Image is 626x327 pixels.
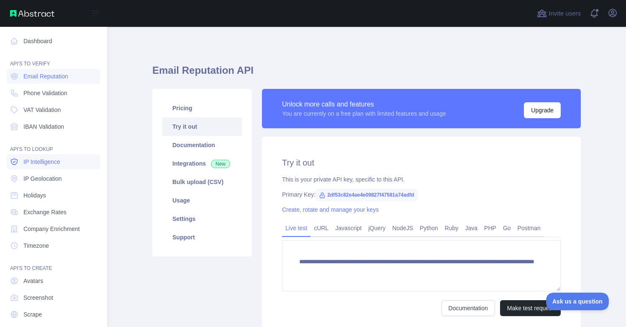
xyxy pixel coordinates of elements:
[7,136,100,153] div: API'S TO LOOKUP
[23,174,62,183] span: IP Geolocation
[282,109,446,118] div: You are currently on a free plan with limited features and usage
[500,221,514,235] a: Go
[282,206,379,213] a: Create, rotate and manage your keys
[10,10,54,17] img: Abstract API
[7,205,100,220] a: Exchange Rates
[23,106,61,114] span: VAT Validation
[416,221,441,235] a: Python
[441,300,495,316] a: Documentation
[23,277,43,285] span: Avatars
[7,86,100,101] a: Phone Validation
[332,221,365,235] a: Javascript
[23,310,42,319] span: Scrape
[282,190,561,199] div: Primary Key:
[481,221,500,235] a: PHP
[514,221,544,235] a: Postman
[162,117,242,136] a: Try it out
[7,171,100,186] a: IP Geolocation
[316,189,418,201] span: 2df53c82e4ae4e09827f47581a74adfd
[7,154,100,169] a: IP Intelligence
[162,173,242,191] a: Bulk upload (CSV)
[7,34,100,49] a: Dashboard
[7,255,100,272] div: API'S TO CREATE
[546,293,609,310] iframe: Toggle Customer Support
[7,50,100,67] div: API'S TO VERIFY
[23,158,60,166] span: IP Intelligence
[162,136,242,154] a: Documentation
[7,119,100,134] a: IBAN Validation
[282,157,561,169] h2: Try it out
[7,221,100,236] a: Company Enrichment
[310,221,332,235] a: cURL
[162,210,242,228] a: Settings
[23,191,46,200] span: Holidays
[162,154,242,173] a: Integrations New
[7,188,100,203] a: Holidays
[282,175,561,184] div: This is your private API key, specific to this API.
[7,69,100,84] a: Email Reputation
[162,228,242,247] a: Support
[535,7,582,20] button: Invite users
[282,99,446,109] div: Unlock more calls and features
[282,221,310,235] a: Live test
[23,225,80,233] span: Company Enrichment
[211,160,230,168] span: New
[152,64,581,84] h1: Email Reputation API
[549,9,581,18] span: Invite users
[7,290,100,305] a: Screenshot
[23,72,68,80] span: Email Reputation
[462,221,481,235] a: Java
[23,293,53,302] span: Screenshot
[7,238,100,253] a: Timezone
[7,307,100,322] a: Scrape
[7,273,100,288] a: Avatars
[7,102,100,117] a: VAT Validation
[23,89,67,97] span: Phone Validation
[389,221,416,235] a: NodeJS
[162,99,242,117] a: Pricing
[441,221,462,235] a: Ruby
[23,208,67,216] span: Exchange Rates
[524,102,561,118] button: Upgrade
[365,221,389,235] a: jQuery
[500,300,561,316] button: Make test request
[23,241,49,250] span: Timezone
[162,191,242,210] a: Usage
[23,122,64,131] span: IBAN Validation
